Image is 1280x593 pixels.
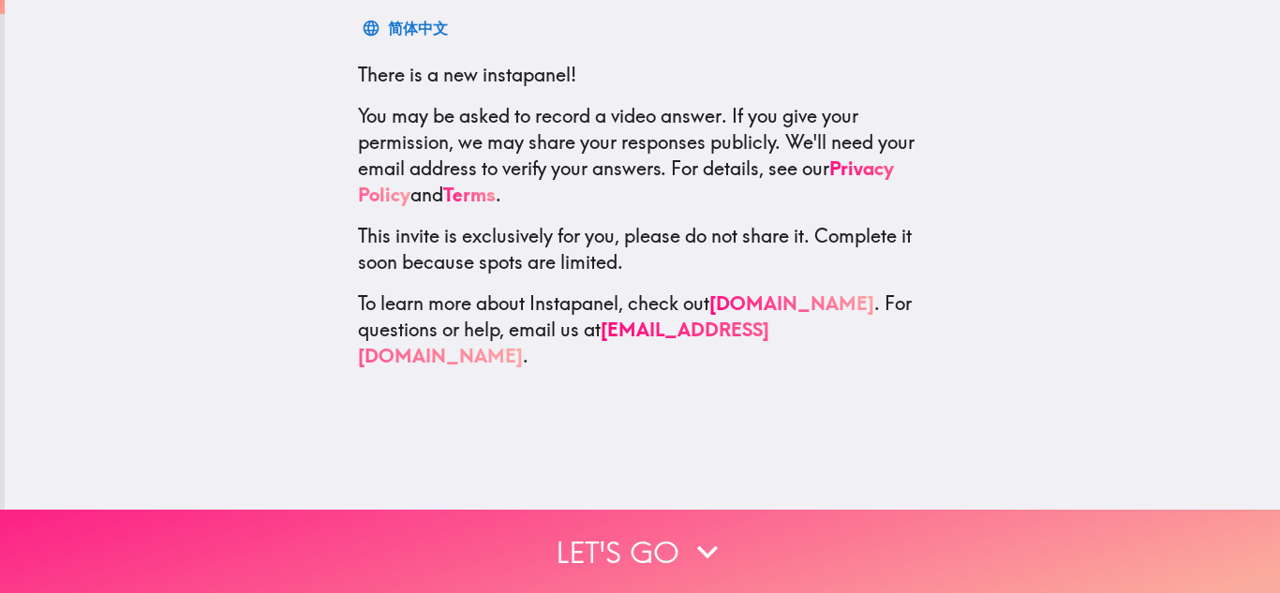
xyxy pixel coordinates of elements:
a: [DOMAIN_NAME] [709,291,874,315]
p: This invite is exclusively for you, please do not share it. Complete it soon because spots are li... [358,223,928,275]
a: [EMAIL_ADDRESS][DOMAIN_NAME] [358,318,769,367]
a: Privacy Policy [358,156,894,206]
a: Terms [443,183,496,206]
span: There is a new instapanel! [358,63,576,86]
div: 简体中文 [388,15,448,41]
p: To learn more about Instapanel, check out . For questions or help, email us at . [358,290,928,369]
button: 简体中文 [358,9,455,47]
p: You may be asked to record a video answer. If you give your permission, we may share your respons... [358,103,928,208]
